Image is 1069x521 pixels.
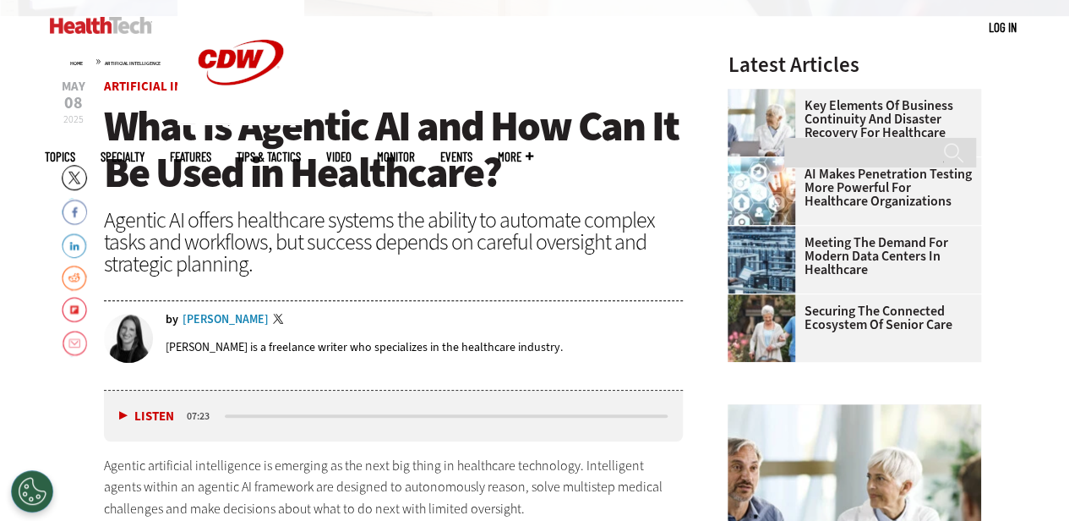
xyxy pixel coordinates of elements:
img: Erin Laviola [104,314,153,363]
img: Home [50,17,152,34]
img: engineer with laptop overlooking data center [728,226,795,293]
img: Healthcare and hacking concept [728,157,795,225]
a: Meeting the Demand for Modern Data Centers in Healthcare [728,236,971,277]
span: More [498,151,533,163]
span: What Is Agentic AI and How Can It Be Used in Healthcare? [104,98,679,200]
a: Log in [989,19,1017,35]
a: engineer with laptop overlooking data center [728,226,804,239]
a: Twitter [273,314,288,327]
a: Features [170,151,211,163]
a: Healthcare and hacking concept [728,157,804,171]
button: Listen [119,410,174,423]
p: [PERSON_NAME] is a freelance writer who specializes in the healthcare industry. [166,339,563,355]
div: media player [104,391,684,441]
div: User menu [989,19,1017,36]
span: Specialty [101,151,145,163]
a: MonITor [377,151,415,163]
a: Events [440,151,472,163]
span: Topics [45,151,75,163]
img: nurse walks with senior woman through a garden [728,294,795,362]
div: duration [184,409,222,424]
a: Video [326,151,352,163]
a: Securing the Connected Ecosystem of Senior Care [728,304,971,332]
div: Agentic AI offers healthcare systems the ability to automate complex tasks and workflows, but suc... [104,209,684,275]
p: Agentic artificial intelligence is emerging as the next big thing in healthcare technology. Intel... [104,455,684,520]
a: AI Makes Penetration Testing More Powerful for Healthcare Organizations [728,167,971,208]
a: [PERSON_NAME] [183,314,269,326]
a: CDW [177,112,304,129]
a: nurse walks with senior woman through a garden [728,294,804,308]
button: Open Preferences [11,470,53,513]
div: Cookies Settings [11,470,53,513]
span: by [166,314,178,326]
a: Tips & Tactics [237,151,301,163]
